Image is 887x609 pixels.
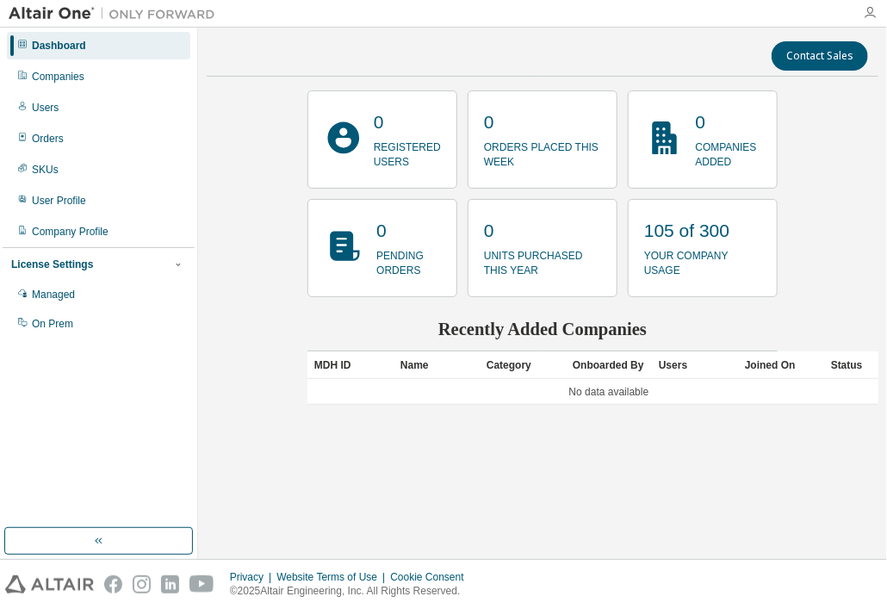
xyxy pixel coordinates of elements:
[487,351,559,379] div: Category
[696,109,761,135] p: 0
[32,225,109,239] div: Company Profile
[32,39,86,53] div: Dashboard
[772,41,868,71] button: Contact Sales
[32,288,75,301] div: Managed
[189,575,214,593] img: youtube.svg
[32,317,73,331] div: On Prem
[5,575,94,593] img: altair_logo.svg
[374,109,441,135] p: 0
[104,575,122,593] img: facebook.svg
[32,163,59,177] div: SKUs
[376,218,441,244] p: 0
[32,101,59,115] div: Users
[644,218,761,244] p: 105 of 300
[230,570,276,584] div: Privacy
[314,351,387,379] div: MDH ID
[307,318,778,340] h2: Recently Added Companies
[133,575,151,593] img: instagram.svg
[161,575,179,593] img: linkedin.svg
[484,135,601,170] p: orders placed this week
[390,570,474,584] div: Cookie Consent
[484,244,601,278] p: units purchased this year
[484,218,601,244] p: 0
[32,70,84,84] div: Companies
[484,109,601,135] p: 0
[374,135,441,170] p: registered users
[659,351,731,379] div: Users
[230,584,475,599] p: © 2025 Altair Engineering, Inc. All Rights Reserved.
[644,244,761,278] p: your company usage
[11,258,93,271] div: License Settings
[32,194,86,208] div: User Profile
[400,351,473,379] div: Name
[376,244,441,278] p: pending orders
[276,570,390,584] div: Website Terms of Use
[745,351,817,379] div: Joined On
[573,351,645,379] div: Onboarded By
[9,5,224,22] img: Altair One
[696,135,761,170] p: companies added
[32,132,64,146] div: Orders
